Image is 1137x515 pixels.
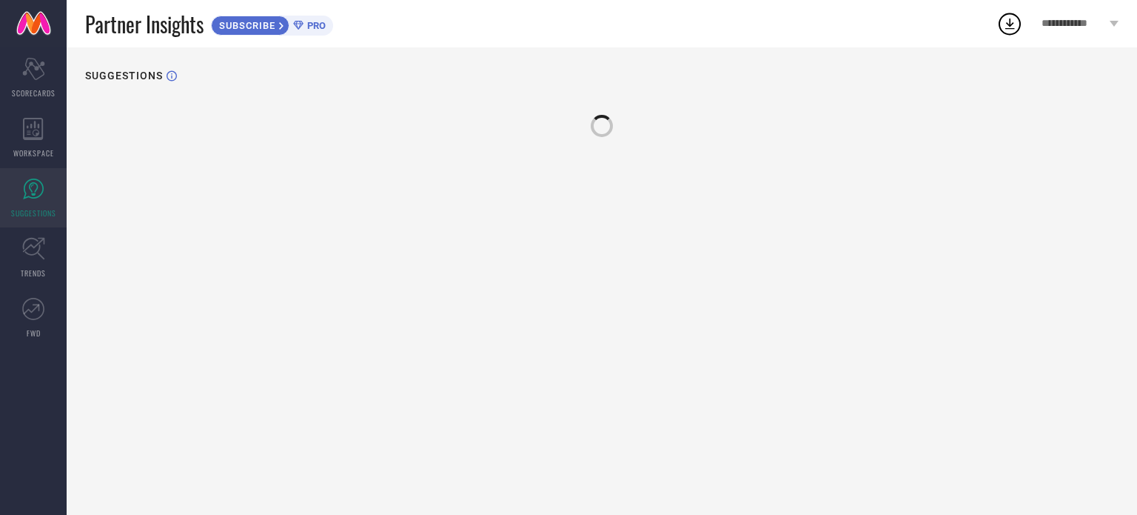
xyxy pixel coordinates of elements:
span: SUGGESTIONS [11,207,56,219]
span: PRO [303,20,326,31]
span: TRENDS [21,268,46,279]
span: FWD [27,328,41,339]
span: Partner Insights [85,9,204,39]
a: SUBSCRIBEPRO [211,12,333,36]
span: SUBSCRIBE [212,20,279,31]
div: Open download list [996,10,1023,37]
span: WORKSPACE [13,147,54,159]
h1: SUGGESTIONS [85,70,163,82]
span: SCORECARDS [12,87,56,99]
